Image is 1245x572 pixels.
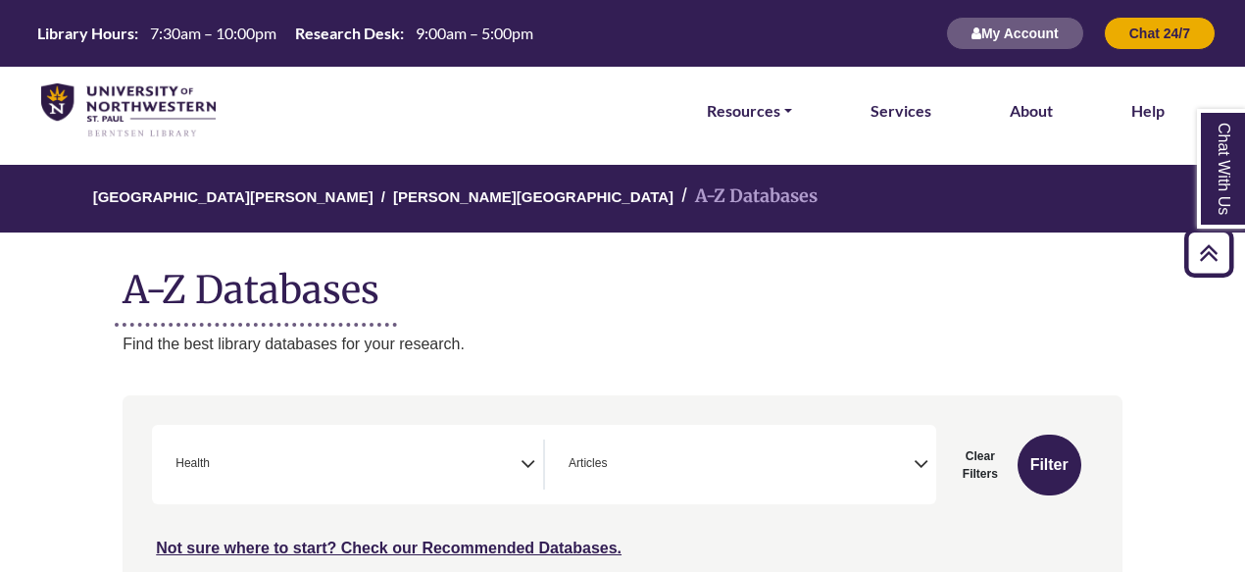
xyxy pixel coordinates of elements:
button: Chat 24/7 [1104,17,1216,50]
li: Articles [561,454,607,473]
a: Hours Today [29,23,541,45]
a: Help [1131,98,1165,124]
a: Not sure where to start? Check our Recommended Databases. [156,540,622,556]
span: Health [175,454,210,473]
li: Health [168,454,210,473]
a: Resources [707,98,792,124]
span: 7:30am – 10:00pm [150,24,276,42]
a: My Account [946,25,1084,41]
li: A-Z Databases [673,182,818,211]
h1: A-Z Databases [123,252,1122,312]
a: [PERSON_NAME][GEOGRAPHIC_DATA] [393,185,673,205]
th: Library Hours: [29,23,139,43]
a: Chat 24/7 [1104,25,1216,41]
table: Hours Today [29,23,541,41]
button: Clear Filters [948,435,1013,495]
textarea: Search [611,458,620,474]
textarea: Search [214,458,223,474]
p: Find the best library databases for your research. [123,332,1122,357]
nav: breadcrumb [123,165,1122,233]
a: Back to Top [1177,239,1240,266]
img: library_home [41,83,216,138]
span: 9:00am – 5:00pm [416,24,533,42]
a: About [1010,98,1053,124]
a: Services [871,98,931,124]
button: Submit for Search Results [1018,435,1081,495]
a: [GEOGRAPHIC_DATA][PERSON_NAME] [93,185,373,205]
th: Research Desk: [287,23,405,43]
button: My Account [946,17,1084,50]
span: Articles [569,454,607,473]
